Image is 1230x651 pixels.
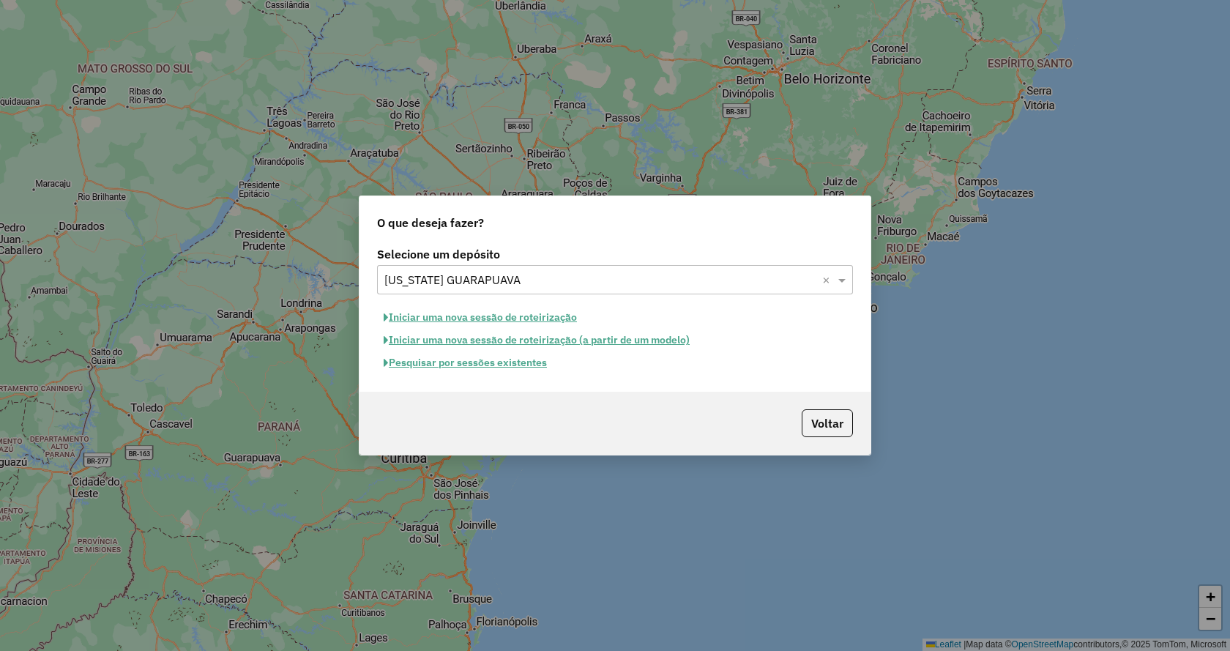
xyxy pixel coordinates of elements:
[377,245,853,263] label: Selecione um depósito
[377,306,584,329] button: Iniciar uma nova sessão de roteirização
[377,329,696,351] button: Iniciar uma nova sessão de roteirização (a partir de um modelo)
[377,351,553,374] button: Pesquisar por sessões existentes
[377,214,484,231] span: O que deseja fazer?
[802,409,853,437] button: Voltar
[822,271,835,289] span: Clear all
